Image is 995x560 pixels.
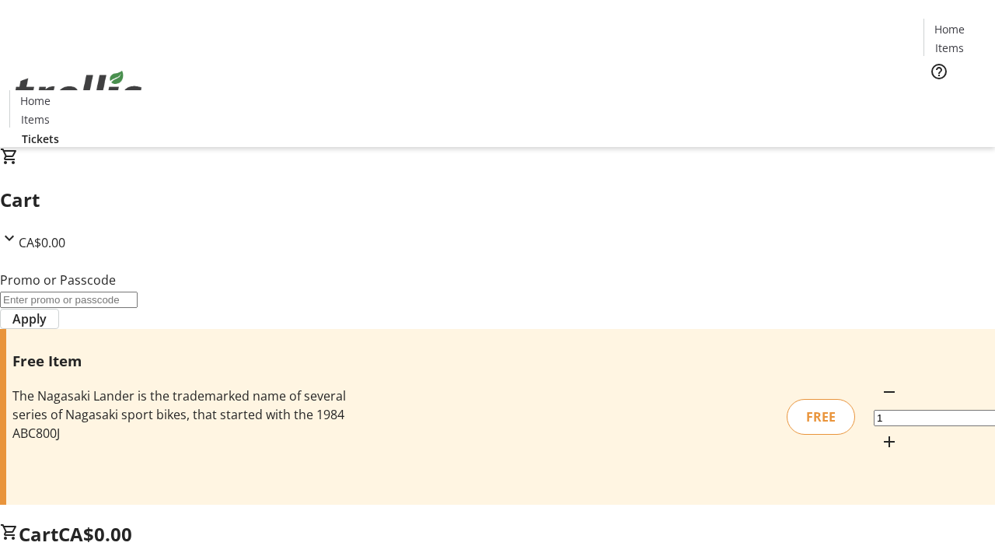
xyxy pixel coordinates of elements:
span: Home [20,93,51,109]
a: Items [924,40,974,56]
span: Items [21,111,50,128]
span: Home [934,21,965,37]
button: Increment by one [874,426,905,457]
span: Tickets [22,131,59,147]
button: Decrement by one [874,376,905,408]
h3: Free Item [12,350,352,372]
div: The Nagasaki Lander is the trademarked name of several series of Nagasaki sport bikes, that start... [12,387,352,443]
div: FREE [787,399,855,435]
span: CA$0.00 [19,234,65,251]
a: Tickets [923,90,986,107]
span: Tickets [936,90,973,107]
span: Apply [12,310,47,328]
a: Home [924,21,974,37]
span: Items [935,40,964,56]
a: Home [10,93,60,109]
a: Tickets [9,131,72,147]
span: CA$0.00 [58,521,132,547]
a: Items [10,111,60,128]
button: Help [923,56,955,87]
img: Orient E2E Organization 6uU3ANMNi8's Logo [9,54,148,131]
